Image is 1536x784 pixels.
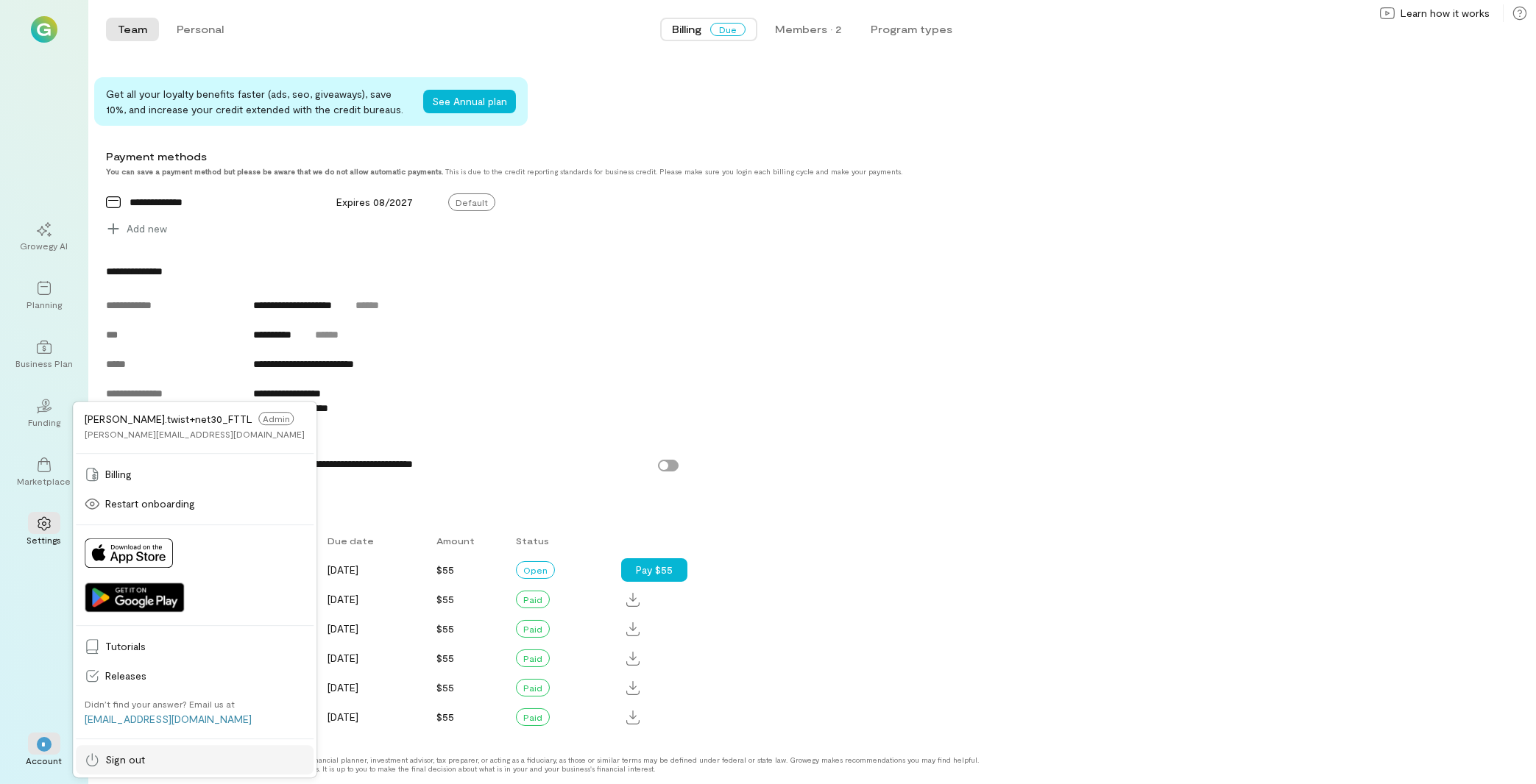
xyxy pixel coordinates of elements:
[85,582,184,612] img: Get it on Google Play
[105,639,305,654] span: Tutorials
[516,561,555,579] div: Open
[436,622,454,635] span: $55
[18,210,71,263] a: Growegy AI
[319,527,427,554] div: Due date
[672,22,701,37] span: Billing
[105,669,305,683] span: Releases
[1401,6,1490,21] span: Learn how it works
[859,18,964,41] button: Program types
[436,563,454,576] span: $55
[85,538,173,568] img: Download on App Store
[18,505,71,557] a: Settings
[328,681,358,694] span: [DATE]
[105,496,305,511] span: Restart onboarding
[28,416,60,428] div: Funding
[106,149,1387,164] div: Payment methods
[26,755,63,766] div: Account
[336,196,413,208] span: Expires 08/2027
[516,679,550,696] div: Paid
[106,167,1387,176] div: This is due to the credit reporting standards for business credit. Please make sure you login eac...
[106,755,989,773] div: Growegy is not a credit repair organization, financial advisor, financial planner, investment adv...
[436,681,454,694] span: $55
[18,475,71,487] div: Marketplace
[27,534,62,546] div: Settings
[18,269,71,322] a: Planning
[85,713,252,725] a: [EMAIL_ADDRESS][DOMAIN_NAME]
[428,527,508,554] div: Amount
[76,745,314,774] a: Sign out
[710,23,746,36] span: Due
[621,558,687,582] button: Pay $55
[18,725,71,778] div: *Account
[328,622,358,635] span: [DATE]
[85,698,235,710] div: Didn’t find your answer? Email us at
[328,652,358,664] span: [DATE]
[448,193,495,211] span: Default
[18,446,71,499] a: Marketplace
[507,527,621,554] div: Status
[436,593,454,605] span: $55
[328,710,358,723] span: [DATE]
[18,387,71,440] a: Funding
[85,428,305,440] div: [PERSON_NAME][EMAIL_ADDRESS][DOMAIN_NAME]
[423,90,516,113] button: See Annual plan
[127,221,167,236] span: Add new
[165,18,236,41] button: Personal
[106,167,443,176] strong: You can save a payment method but please be aware that we do not allow automatic payments.
[85,413,252,425] span: [PERSON_NAME].twist+net30_FTTL
[76,460,314,489] a: Billing
[105,752,305,767] span: Sign out
[15,357,73,369] div: Business Plan
[516,708,550,726] div: Paid
[436,652,454,664] span: $55
[328,563,358,576] span: [DATE]
[76,632,314,661] a: Tutorials
[516,620,550,638] div: Paid
[106,18,159,41] button: Team
[660,18,757,41] button: BillingDue
[106,86,411,117] div: Get all your loyalty benefits faster (ads, seo, giveaways), save 10%, and increase your credit ex...
[105,467,305,482] span: Billing
[258,412,294,425] span: Admin
[516,649,550,667] div: Paid
[436,710,454,723] span: $55
[76,489,314,518] a: Restart onboarding
[26,299,62,310] div: Planning
[18,328,71,381] a: Business Plan
[775,22,841,37] div: Members · 2
[763,18,853,41] button: Members · 2
[76,661,314,691] a: Releases
[21,240,68,252] div: Growegy AI
[516,591,550,608] div: Paid
[328,593,358,605] span: [DATE]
